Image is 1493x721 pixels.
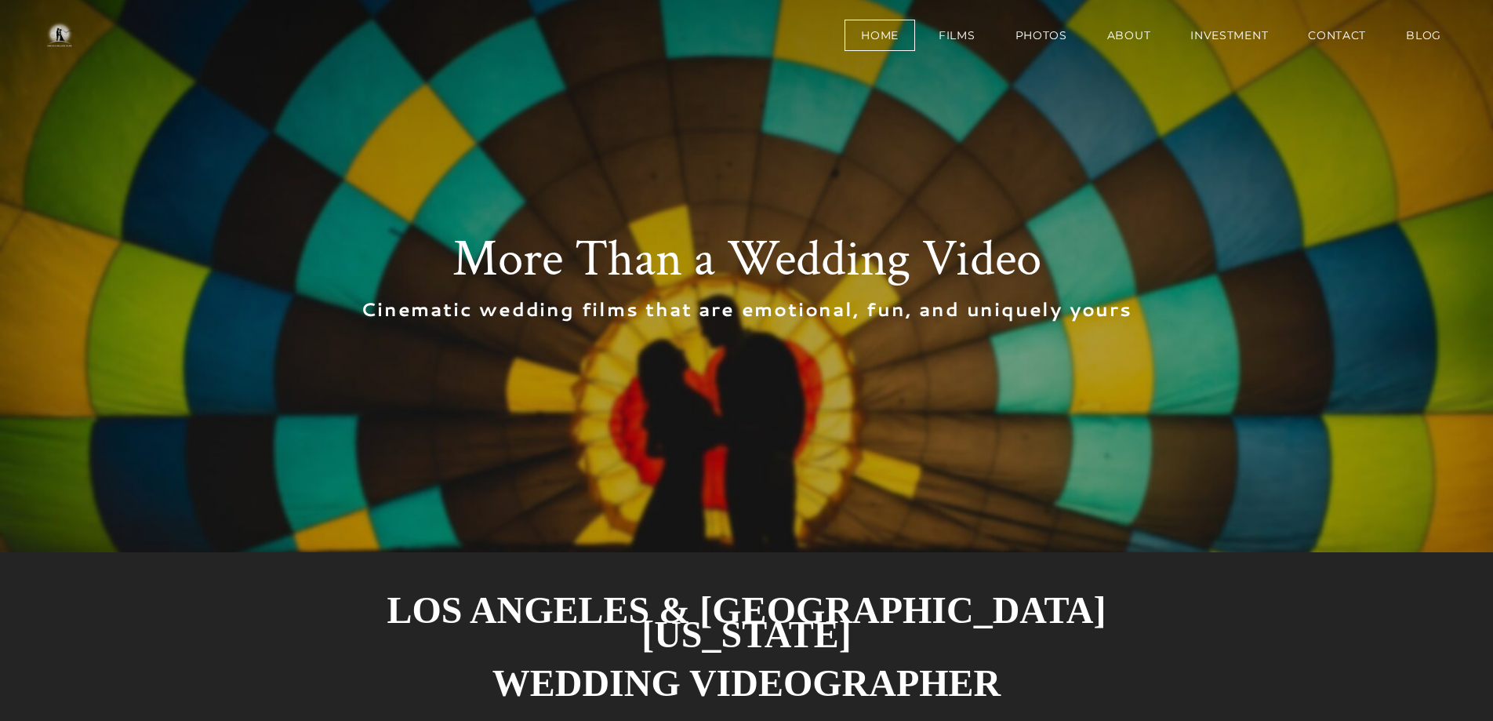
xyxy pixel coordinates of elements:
a: Investment [1174,20,1284,51]
a: Films [922,20,992,51]
a: Photos [999,20,1084,51]
a: Contact [1291,20,1382,51]
a: About [1091,20,1168,51]
a: Home [845,20,915,51]
a: BLOG [1389,20,1458,51]
font: Cinematic wedding films that are emotional, fun, and uniquely yours [361,297,1132,322]
img: One in a Million Films | Los Angeles Wedding Videographer [31,20,87,51]
font: Los Angeles & [GEOGRAPHIC_DATA][US_STATE] ​ Wedding Videographer [387,589,1106,704]
font: More Than a Wedding Video​ [452,226,1041,293]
